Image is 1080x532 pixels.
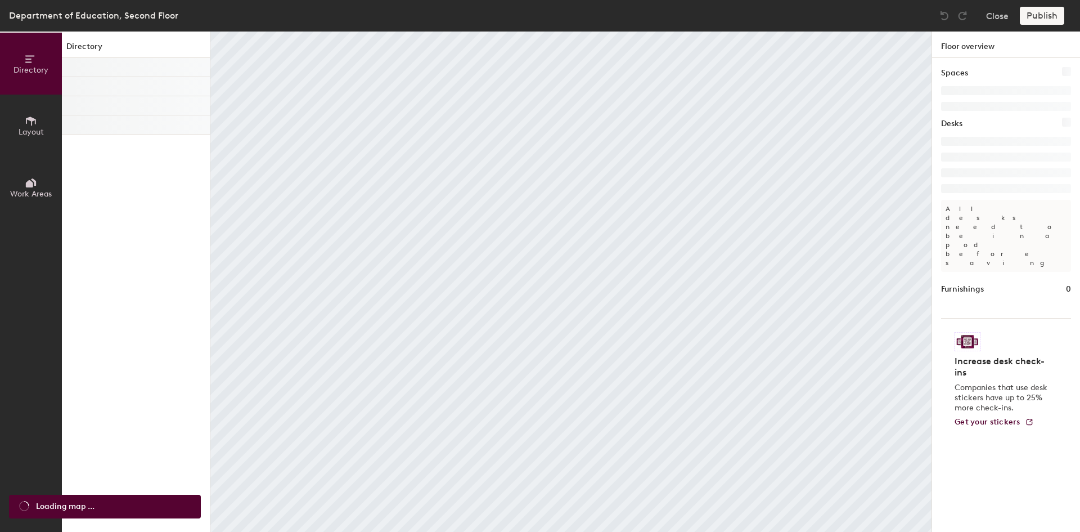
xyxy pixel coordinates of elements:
[941,200,1071,272] p: All desks need to be in a pod before saving
[986,7,1009,25] button: Close
[957,10,968,21] img: Redo
[62,41,210,58] h1: Directory
[955,332,980,351] img: Sticker logo
[955,418,1034,427] a: Get your stickers
[941,283,984,296] h1: Furnishings
[955,356,1051,378] h4: Increase desk check-ins
[941,67,968,79] h1: Spaces
[210,32,931,532] canvas: Map
[36,500,94,513] span: Loading map ...
[941,118,962,130] h1: Desks
[10,189,52,199] span: Work Areas
[1066,283,1071,296] h1: 0
[19,127,44,137] span: Layout
[13,65,48,75] span: Directory
[939,10,950,21] img: Undo
[955,417,1020,427] span: Get your stickers
[932,32,1080,58] h1: Floor overview
[9,8,178,23] div: Department of Education, Second Floor
[955,383,1051,413] p: Companies that use desk stickers have up to 25% more check-ins.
